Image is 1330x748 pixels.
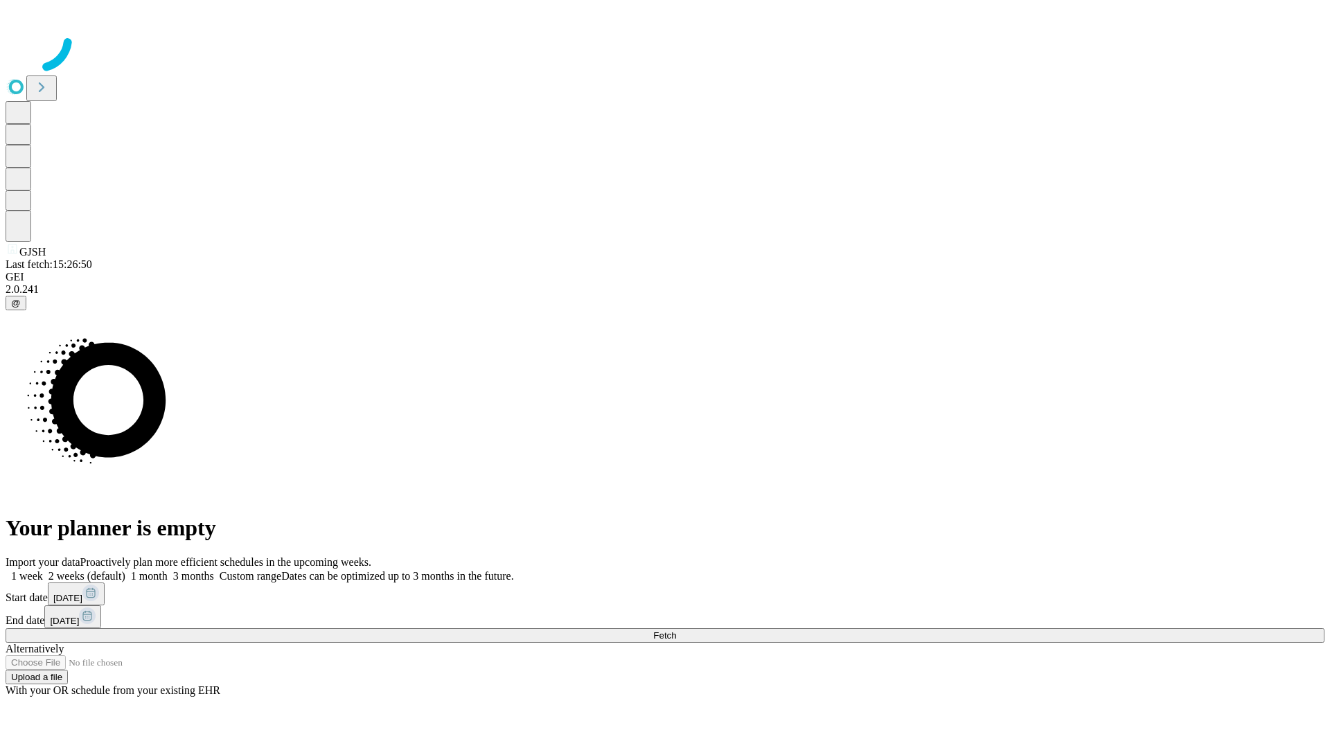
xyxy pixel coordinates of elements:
[220,570,281,582] span: Custom range
[19,246,46,258] span: GJSH
[131,570,168,582] span: 1 month
[6,296,26,310] button: @
[11,298,21,308] span: @
[50,616,79,626] span: [DATE]
[6,643,64,654] span: Alternatively
[6,515,1324,541] h1: Your planner is empty
[6,628,1324,643] button: Fetch
[6,556,80,568] span: Import your data
[6,684,220,696] span: With your OR schedule from your existing EHR
[6,582,1324,605] div: Start date
[6,271,1324,283] div: GEI
[53,593,82,603] span: [DATE]
[48,582,105,605] button: [DATE]
[281,570,513,582] span: Dates can be optimized up to 3 months in the future.
[653,630,676,641] span: Fetch
[44,605,101,628] button: [DATE]
[48,570,125,582] span: 2 weeks (default)
[80,556,371,568] span: Proactively plan more efficient schedules in the upcoming weeks.
[173,570,214,582] span: 3 months
[6,670,68,684] button: Upload a file
[6,283,1324,296] div: 2.0.241
[11,570,43,582] span: 1 week
[6,605,1324,628] div: End date
[6,258,92,270] span: Last fetch: 15:26:50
